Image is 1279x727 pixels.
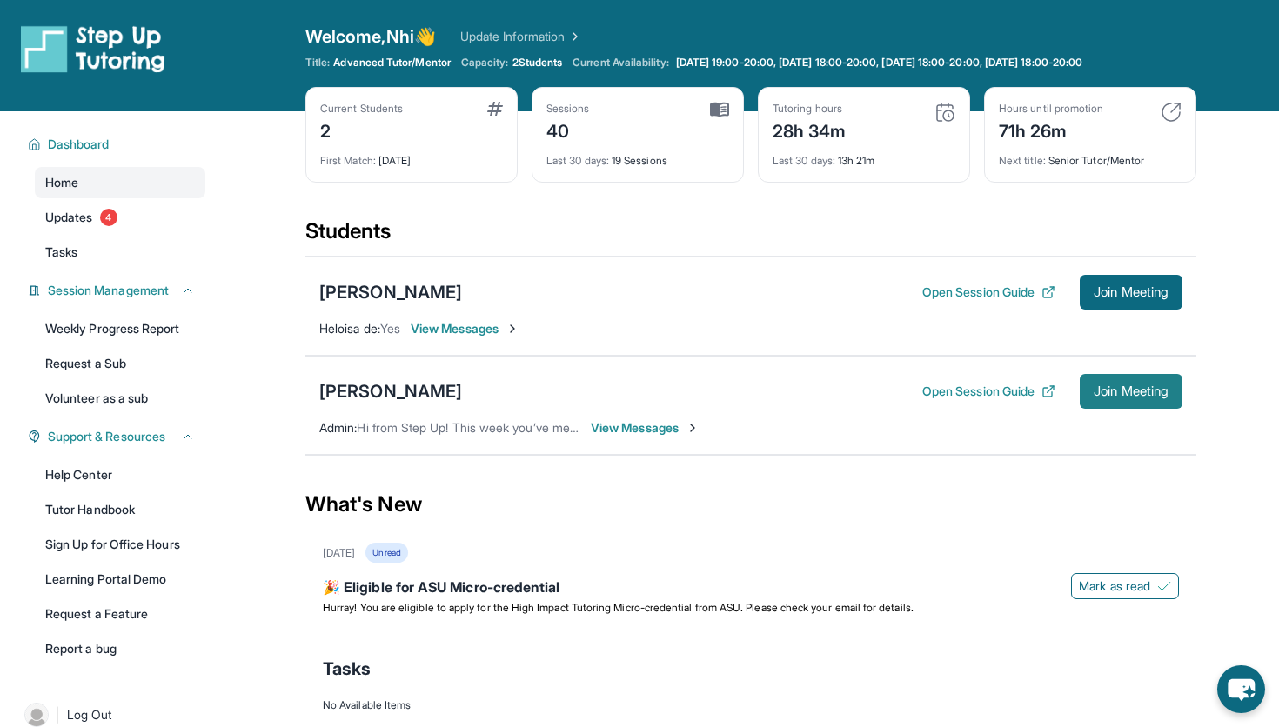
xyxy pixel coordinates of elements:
span: View Messages [411,320,519,337]
span: [DATE] 19:00-20:00, [DATE] 18:00-20:00, [DATE] 18:00-20:00, [DATE] 18:00-20:00 [676,56,1082,70]
button: Mark as read [1071,573,1179,599]
span: Welcome, Nhi 👋 [305,24,436,49]
span: Hurray! You are eligible to apply for the High Impact Tutoring Micro-credential from ASU. Please ... [323,601,914,614]
div: Unread [365,543,407,563]
span: Updates [45,209,93,226]
div: 19 Sessions [546,143,729,168]
button: Session Management [41,282,195,299]
div: Current Students [320,102,403,116]
button: Join Meeting [1080,275,1182,310]
div: 28h 34m [773,116,847,143]
div: 13h 21m [773,143,955,168]
span: Dashboard [48,136,110,153]
a: Home [35,167,205,198]
button: Join Meeting [1080,374,1182,409]
img: card [934,102,955,123]
span: Session Management [48,282,169,299]
button: Open Session Guide [922,383,1055,400]
div: [DATE] [320,143,503,168]
span: Admin : [319,420,357,435]
div: [PERSON_NAME] [319,379,462,404]
a: Request a Sub [35,348,205,379]
div: Hours until promotion [999,102,1103,116]
span: Last 30 days : [546,154,609,167]
span: View Messages [591,419,700,437]
a: Sign Up for Office Hours [35,529,205,560]
button: Open Session Guide [922,283,1055,301]
a: Help Center [35,459,205,490]
span: Mark as read [1079,577,1150,595]
a: Weekly Progress Report [35,313,205,344]
a: Tasks [35,237,205,268]
div: No Available Items [323,698,1179,712]
span: Capacity: [461,56,509,70]
span: 2 Students [512,56,563,70]
div: 71h 26m [999,116,1103,143]
span: Heloisa de : [319,321,380,336]
div: Tutoring hours [773,102,847,116]
img: user-img [24,703,49,727]
a: Updates4 [35,202,205,233]
img: card [710,102,729,117]
div: Sessions [546,102,590,116]
span: Current Availability: [573,56,668,70]
a: Tutor Handbook [35,494,205,525]
div: What's New [305,466,1196,543]
button: Dashboard [41,136,195,153]
a: Volunteer as a sub [35,383,205,414]
div: 2 [320,116,403,143]
div: Students [305,217,1196,256]
span: Next title : [999,154,1046,167]
img: card [487,102,503,116]
span: Join Meeting [1094,386,1169,397]
span: Last 30 days : [773,154,835,167]
span: 4 [100,209,117,226]
a: Report a bug [35,633,205,664]
img: Chevron-Right [506,322,519,336]
div: [PERSON_NAME] [319,280,462,304]
span: Title: [305,56,330,70]
img: logo [21,24,165,73]
span: Yes [380,321,400,336]
span: Log Out [67,706,112,724]
span: First Match : [320,154,376,167]
a: Request a Feature [35,598,205,630]
div: Senior Tutor/Mentor [999,143,1182,168]
span: Tasks [45,243,77,261]
button: chat-button [1217,665,1265,713]
a: Learning Portal Demo [35,564,205,595]
span: Advanced Tutor/Mentor [333,56,450,70]
span: Support & Resources [48,428,165,445]
a: [DATE] 19:00-20:00, [DATE] 18:00-20:00, [DATE] 18:00-20:00, [DATE] 18:00-20:00 [673,56,1086,70]
span: Join Meeting [1094,287,1169,297]
div: [DATE] [323,546,355,560]
img: Chevron Right [565,28,582,45]
div: 40 [546,116,590,143]
span: | [56,704,60,725]
img: Mark as read [1157,579,1171,593]
div: 🎉 Eligible for ASU Micro-credential [323,577,1179,601]
span: Tasks [323,657,371,681]
button: Support & Resources [41,428,195,445]
img: card [1161,102,1182,123]
span: Hi from Step Up! This week you’ve met for 0 minutes and this month you’ve met for 7 hours. Happy ... [357,420,953,435]
span: Home [45,174,78,191]
a: Update Information [460,28,582,45]
img: Chevron-Right [686,421,700,435]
